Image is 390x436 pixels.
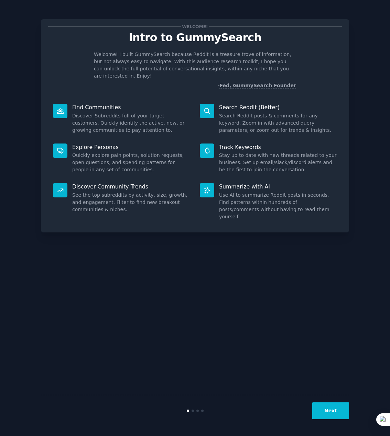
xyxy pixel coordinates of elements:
[218,82,296,89] div: -
[72,192,190,213] dd: See the top subreddits by activity, size, growth, and engagement. Filter to find new breakout com...
[72,104,190,111] p: Find Communities
[219,112,337,134] dd: Search Reddit posts & comments for any keyword. Zoom in with advanced query parameters, or zoom o...
[72,183,190,190] p: Discover Community Trends
[181,23,209,30] span: Welcome!
[94,51,296,80] p: Welcome! I built GummySearch because Reddit is a treasure trove of information, but not always ea...
[312,402,349,419] button: Next
[219,144,337,151] p: Track Keywords
[72,112,190,134] dd: Discover Subreddits full of your target customers. Quickly identify the active, new, or growing c...
[219,192,337,220] dd: Use AI to summarize Reddit posts in seconds. Find patterns within hundreds of posts/comments with...
[219,183,337,190] p: Summarize with AI
[219,104,337,111] p: Search Reddit (Better)
[219,83,296,89] a: Fed, GummySearch Founder
[72,152,190,173] dd: Quickly explore pain points, solution requests, open questions, and spending patterns for people ...
[72,144,190,151] p: Explore Personas
[48,32,342,44] p: Intro to GummySearch
[219,152,337,173] dd: Stay up to date with new threads related to your business. Set up email/slack/discord alerts and ...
